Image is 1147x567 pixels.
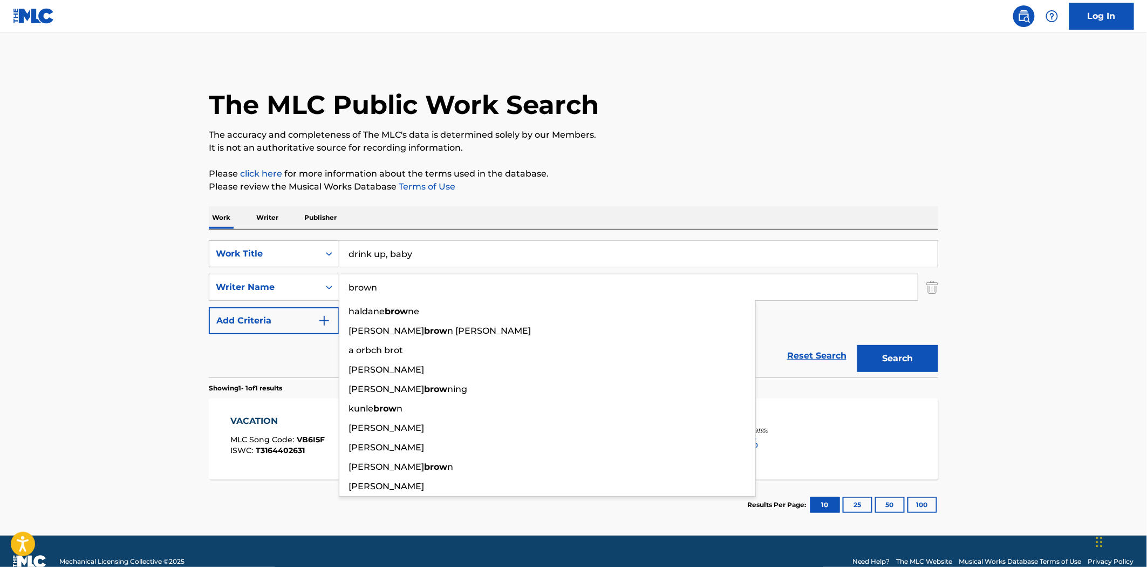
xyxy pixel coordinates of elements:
p: Please for more information about the terms used in the database. [209,167,938,180]
img: MLC Logo [13,8,54,24]
strong: brow [424,384,447,394]
strong: brow [385,306,408,316]
img: Delete Criterion [926,274,938,301]
strong: brow [373,403,397,414]
p: The accuracy and completeness of The MLC's data is determined solely by our Members. [209,129,938,141]
a: Public Search [1013,5,1035,27]
span: [PERSON_NAME] [349,326,424,336]
span: haldane [349,306,385,316]
a: Log In [1069,3,1134,30]
button: 100 [907,497,937,513]
span: VB6I5F [297,435,325,444]
button: 10 [810,497,840,513]
p: Results Per Page: [747,500,809,510]
div: Drag [1096,526,1103,558]
span: [PERSON_NAME] [349,384,424,394]
img: 9d2ae6d4665cec9f34b9.svg [318,314,331,327]
div: VACATION [231,415,325,428]
strong: brow [424,462,447,472]
p: Work [209,206,234,229]
iframe: Chat Widget [1093,515,1147,567]
span: [PERSON_NAME] [349,481,424,491]
a: Need Help? [852,557,890,566]
a: Terms of Use [397,181,455,192]
span: [PERSON_NAME] [349,423,424,433]
a: Privacy Policy [1088,557,1134,566]
span: [PERSON_NAME] [349,364,424,375]
span: ning [447,384,467,394]
a: VACATIONMLC Song Code:VB6I5FISWC:T3164402631Writers (1)[PERSON_NAME]Recording Artists (33)MAXIME.... [209,399,938,480]
span: n [397,403,402,414]
span: kunle [349,403,373,414]
form: Search Form [209,240,938,377]
span: a orbch brot [349,345,403,355]
a: Reset Search [782,344,852,368]
strong: brow [424,326,447,336]
div: Writer Name [216,281,313,294]
p: It is not an authoritative source for recording information. [209,141,938,154]
a: The MLC Website [897,557,953,566]
p: Publisher [301,206,340,229]
div: Help [1041,5,1063,27]
span: MLC Song Code : [231,435,297,444]
p: Writer [253,206,282,229]
button: Search [857,345,938,372]
span: [PERSON_NAME] [349,442,424,453]
p: Please review the Musical Works Database [209,180,938,193]
div: Work Title [216,247,313,260]
span: Mechanical Licensing Collective © 2025 [59,557,185,566]
a: Musical Works Database Terms of Use [959,557,1082,566]
span: [PERSON_NAME] [349,462,424,472]
span: ne [408,306,419,316]
h1: The MLC Public Work Search [209,89,599,121]
span: ISWC : [231,446,256,455]
button: 25 [843,497,872,513]
img: help [1046,10,1059,23]
img: search [1018,10,1030,23]
span: T3164402631 [256,446,305,455]
p: Showing 1 - 1 of 1 results [209,383,282,393]
button: Add Criteria [209,307,339,334]
a: click here [240,168,282,179]
button: 50 [875,497,905,513]
span: n [PERSON_NAME] [447,326,531,336]
span: n [447,462,453,472]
